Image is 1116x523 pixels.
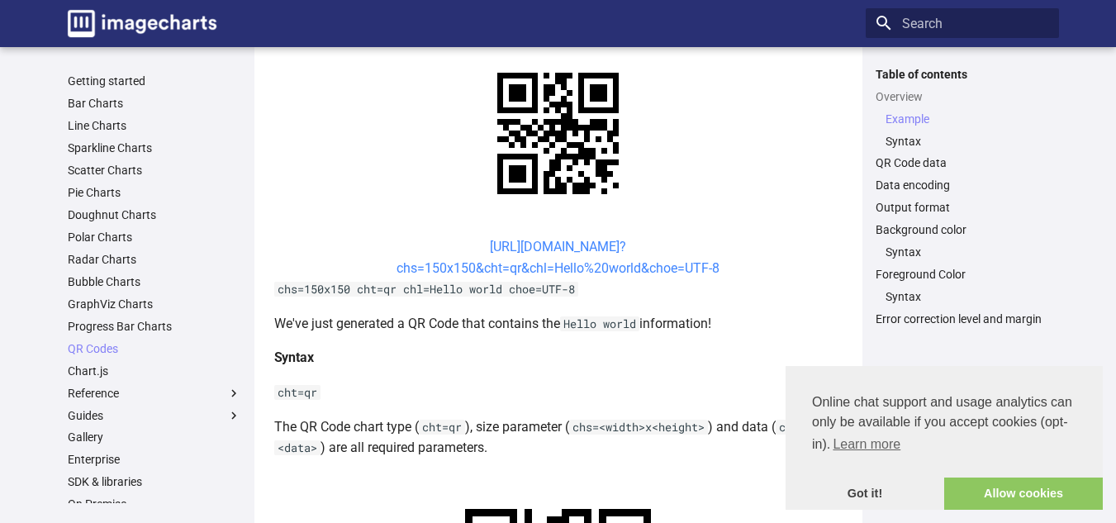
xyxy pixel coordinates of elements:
[830,432,903,457] a: learn more about cookies
[886,134,1049,149] a: Syntax
[68,74,241,88] a: Getting started
[886,289,1049,304] a: Syntax
[68,474,241,489] a: SDK & libraries
[876,200,1049,215] a: Output format
[68,118,241,133] a: Line Charts
[274,347,843,368] h4: Syntax
[68,452,241,467] a: Enterprise
[876,89,1049,104] a: Overview
[68,430,241,445] a: Gallery
[876,222,1049,237] a: Background color
[786,366,1103,510] div: cookieconsent
[274,416,843,459] p: The QR Code chart type ( ), size parameter ( ) and data ( ) are all required parameters.
[68,230,241,245] a: Polar Charts
[68,185,241,200] a: Pie Charts
[876,289,1049,304] nav: Foreground Color
[866,67,1059,82] label: Table of contents
[68,364,241,378] a: Chart.js
[68,207,241,222] a: Doughnut Charts
[68,341,241,356] a: QR Codes
[876,178,1049,193] a: Data encoding
[812,392,1076,457] span: Online chat support and usage analytics can only be available if you accept cookies (opt-in).
[68,163,241,178] a: Scatter Charts
[944,478,1103,511] a: allow cookies
[569,420,708,435] code: chs=<width>x<height>
[876,155,1049,170] a: QR Code data
[560,316,639,331] code: Hello world
[886,112,1049,126] a: Example
[876,311,1049,326] a: Error correction level and margin
[866,8,1059,38] input: Search
[68,252,241,267] a: Radar Charts
[866,67,1059,327] nav: Table of contents
[274,282,578,297] code: chs=150x150 cht=qr chl=Hello world choe=UTF-8
[274,313,843,335] p: We've just generated a QR Code that contains the information!
[68,497,241,511] a: On Premise
[786,478,944,511] a: dismiss cookie message
[68,386,241,401] label: Reference
[68,274,241,289] a: Bubble Charts
[68,140,241,155] a: Sparkline Charts
[61,3,223,44] a: Image-Charts documentation
[68,319,241,334] a: Progress Bar Charts
[886,245,1049,259] a: Syntax
[68,408,241,423] label: Guides
[876,267,1049,282] a: Foreground Color
[68,96,241,111] a: Bar Charts
[397,239,719,276] a: [URL][DOMAIN_NAME]?chs=150x150&cht=qr&chl=Hello%20world&choe=UTF-8
[68,10,216,37] img: logo
[419,420,465,435] code: cht=qr
[274,385,321,400] code: cht=qr
[876,112,1049,149] nav: Overview
[876,245,1049,259] nav: Background color
[68,297,241,311] a: GraphViz Charts
[468,44,648,223] img: chart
